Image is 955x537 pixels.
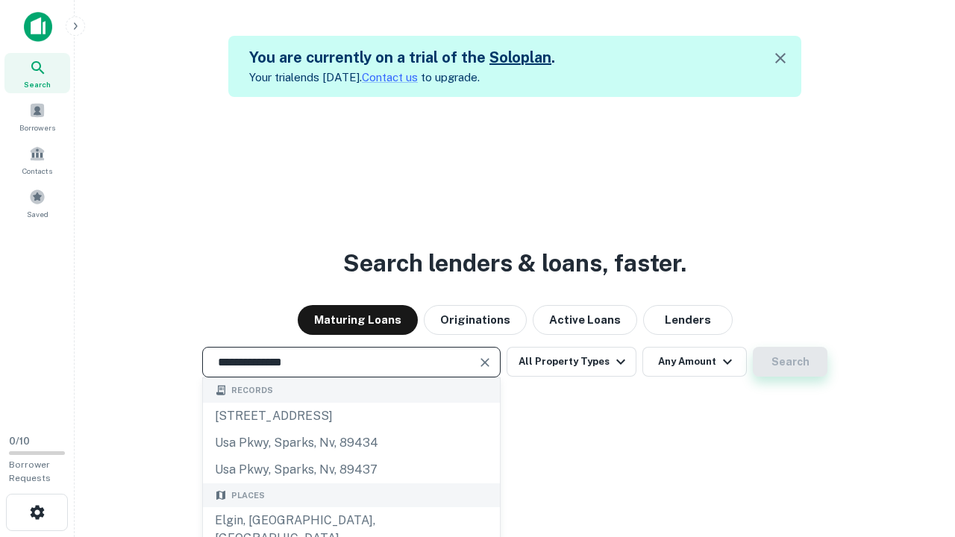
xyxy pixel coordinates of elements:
span: Saved [27,208,48,220]
a: Soloplan [489,48,551,66]
a: Saved [4,183,70,223]
button: All Property Types [507,347,636,377]
button: Clear [475,352,495,373]
div: usa pkwy, sparks, nv, 89434 [203,430,500,456]
iframe: Chat Widget [880,418,955,489]
a: Search [4,53,70,93]
a: Contact us [362,71,418,84]
span: 0 / 10 [9,436,30,447]
span: Records [231,384,273,397]
div: [STREET_ADDRESS] [203,403,500,430]
img: capitalize-icon.png [24,12,52,42]
a: Borrowers [4,96,70,136]
span: Search [24,78,51,90]
div: usa pkwy, sparks, nv, 89437 [203,456,500,483]
button: Maturing Loans [298,305,418,335]
span: Places [231,489,265,502]
span: Borrowers [19,122,55,134]
button: Active Loans [533,305,637,335]
button: Any Amount [642,347,747,377]
h5: You are currently on a trial of the . [249,46,555,69]
a: Contacts [4,139,70,180]
button: Lenders [643,305,733,335]
h3: Search lenders & loans, faster. [343,245,686,281]
p: Your trial ends [DATE]. to upgrade. [249,69,555,87]
button: Originations [424,305,527,335]
span: Borrower Requests [9,459,51,483]
span: Contacts [22,165,52,177]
